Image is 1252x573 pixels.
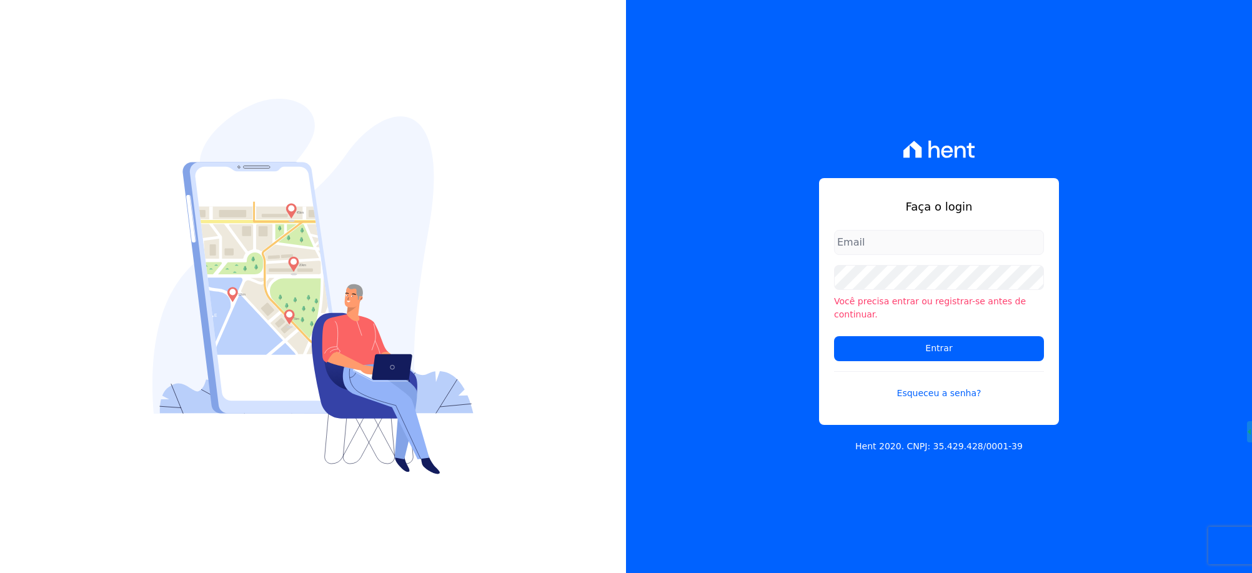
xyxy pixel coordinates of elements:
h1: Faça o login [834,198,1044,215]
input: Email [834,230,1044,255]
a: Esqueceu a senha? [834,371,1044,400]
img: Login [152,99,474,474]
input: Entrar [834,336,1044,361]
li: Você precisa entrar ou registrar-se antes de continuar. [834,295,1044,321]
p: Hent 2020. CNPJ: 35.429.428/0001-39 [855,440,1023,453]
